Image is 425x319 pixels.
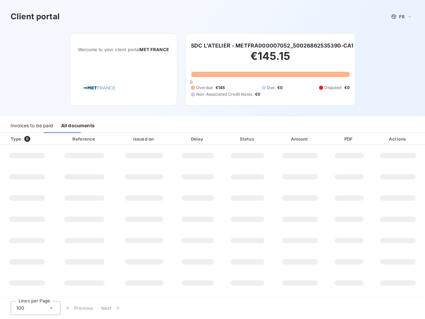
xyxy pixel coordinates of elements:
div: Amount [274,136,326,142]
div: Reference [72,136,95,142]
span: 0 [24,136,30,142]
img: Company logo [78,78,121,97]
div: Issued on [116,136,172,142]
div: Type [7,136,52,142]
div: All documents [61,119,95,133]
span: 0 [190,79,193,85]
div: PDF [328,136,370,142]
span: Disputed [324,85,341,91]
span: Overdue [196,85,213,91]
span: €0 [277,85,283,91]
span: Non-Associated Credit Notes [196,91,252,97]
span: €0 [255,91,260,97]
span: Due [267,85,275,91]
h6: SDC L'ATELIER - METFRA000007052_50026862535390-CA1 [191,42,354,50]
span: €0 [344,85,350,91]
span: €145 [215,85,225,91]
div: Actions [372,136,424,142]
span: Welcome to your client portal [78,47,169,52]
span: MET FRANCE [139,47,169,52]
button: Previous [60,301,97,315]
span: FR [399,14,404,19]
button: Next [97,301,125,315]
div: Status [223,136,272,142]
span: 100 [16,305,24,311]
div: Delay [175,136,221,142]
div: Invoices to be paid [11,119,53,133]
h2: €145.15 [191,50,350,69]
h3: Client portal [11,11,60,23]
